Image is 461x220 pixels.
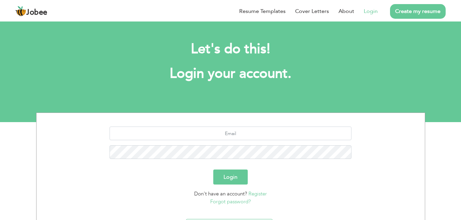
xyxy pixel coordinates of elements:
[248,190,267,197] a: Register
[15,6,26,17] img: jobee.io
[364,7,378,15] a: Login
[194,190,247,197] span: Don't have an account?
[239,7,286,15] a: Resume Templates
[210,198,251,205] a: Forgot password?
[110,127,351,140] input: Email
[213,170,248,185] button: Login
[338,7,354,15] a: About
[15,6,47,17] a: Jobee
[46,65,415,83] h1: Login your account.
[46,40,415,58] h2: Let's do this!
[26,9,47,16] span: Jobee
[390,4,446,19] a: Create my resume
[295,7,329,15] a: Cover Letters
